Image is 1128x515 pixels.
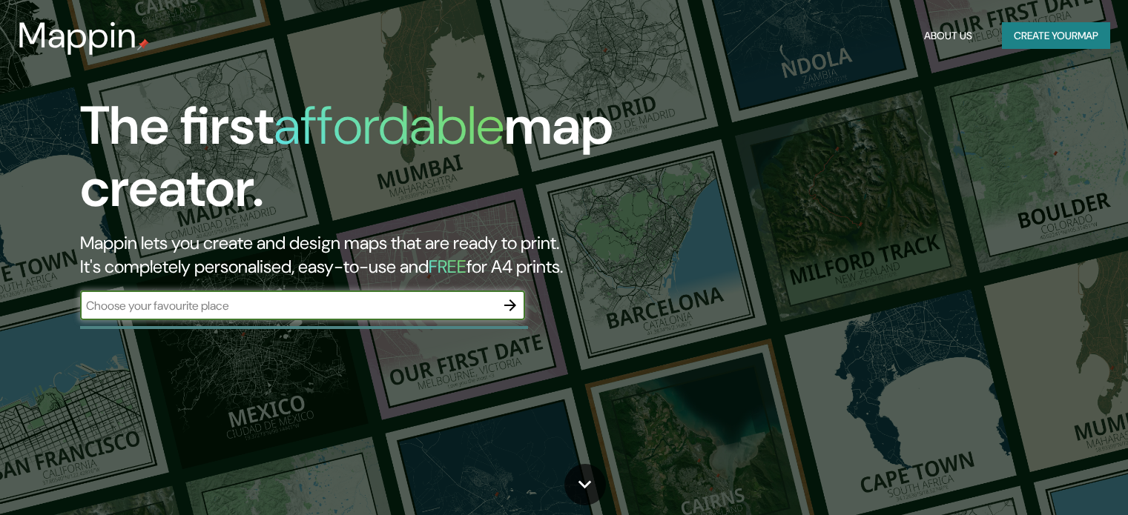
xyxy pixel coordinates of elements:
button: About Us [918,22,978,50]
img: mappin-pin [137,39,149,50]
h5: FREE [429,255,466,278]
button: Create yourmap [1002,22,1110,50]
h2: Mappin lets you create and design maps that are ready to print. It's completely personalised, eas... [80,231,644,279]
h1: The first map creator. [80,95,644,231]
input: Choose your favourite place [80,297,495,314]
h3: Mappin [18,15,137,56]
h1: affordable [274,91,504,160]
